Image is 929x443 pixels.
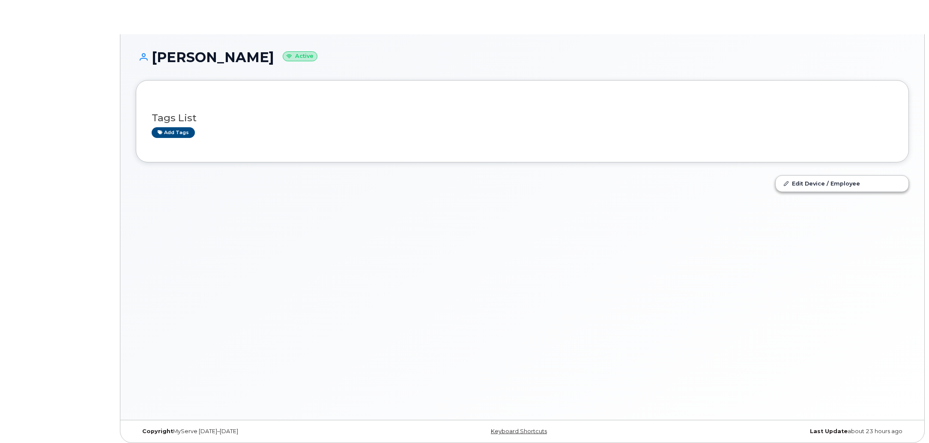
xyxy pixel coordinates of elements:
strong: Last Update [810,428,848,434]
div: about 23 hours ago [651,428,909,435]
small: Active [283,51,317,61]
h3: Tags List [152,113,893,123]
a: Add tags [152,127,195,138]
div: MyServe [DATE]–[DATE] [136,428,394,435]
strong: Copyright [142,428,173,434]
a: Keyboard Shortcuts [491,428,547,434]
a: Edit Device / Employee [776,176,908,191]
h1: [PERSON_NAME] [136,50,909,65]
